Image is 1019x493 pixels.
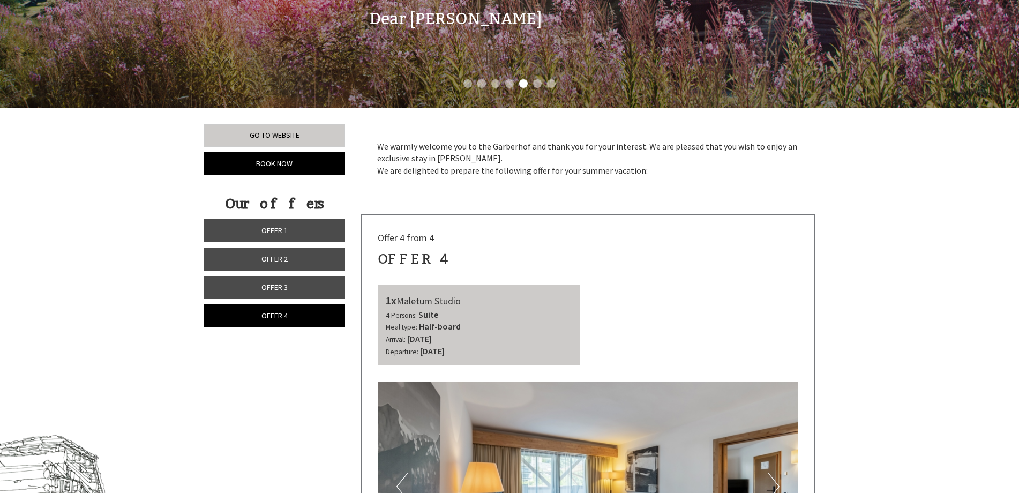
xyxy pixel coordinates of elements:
a: Book now [204,152,345,175]
span: Offer 3 [261,282,288,292]
a: Go to website [204,124,345,147]
h1: Dear [PERSON_NAME] [369,10,542,28]
small: Departure: [386,347,418,356]
b: Half-board [419,321,461,332]
p: We warmly welcome you to the Garberhof and thank you for your interest. We are pleased that you w... [377,140,799,177]
div: Our offers [204,194,345,214]
span: Offer 4 [261,311,288,320]
small: 4 Persons: [386,311,417,320]
b: Suite [418,309,438,320]
span: Offer 2 [261,254,288,264]
span: Offer 1 [261,226,288,235]
div: Maletum Studio [386,293,572,309]
small: Arrival: [386,335,406,344]
b: [DATE] [407,333,432,344]
div: Offer 4 [378,249,449,269]
small: Meal type: [386,323,417,332]
b: 1x [386,294,396,307]
b: [DATE] [420,346,445,356]
span: Offer 4 from 4 [378,231,434,244]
